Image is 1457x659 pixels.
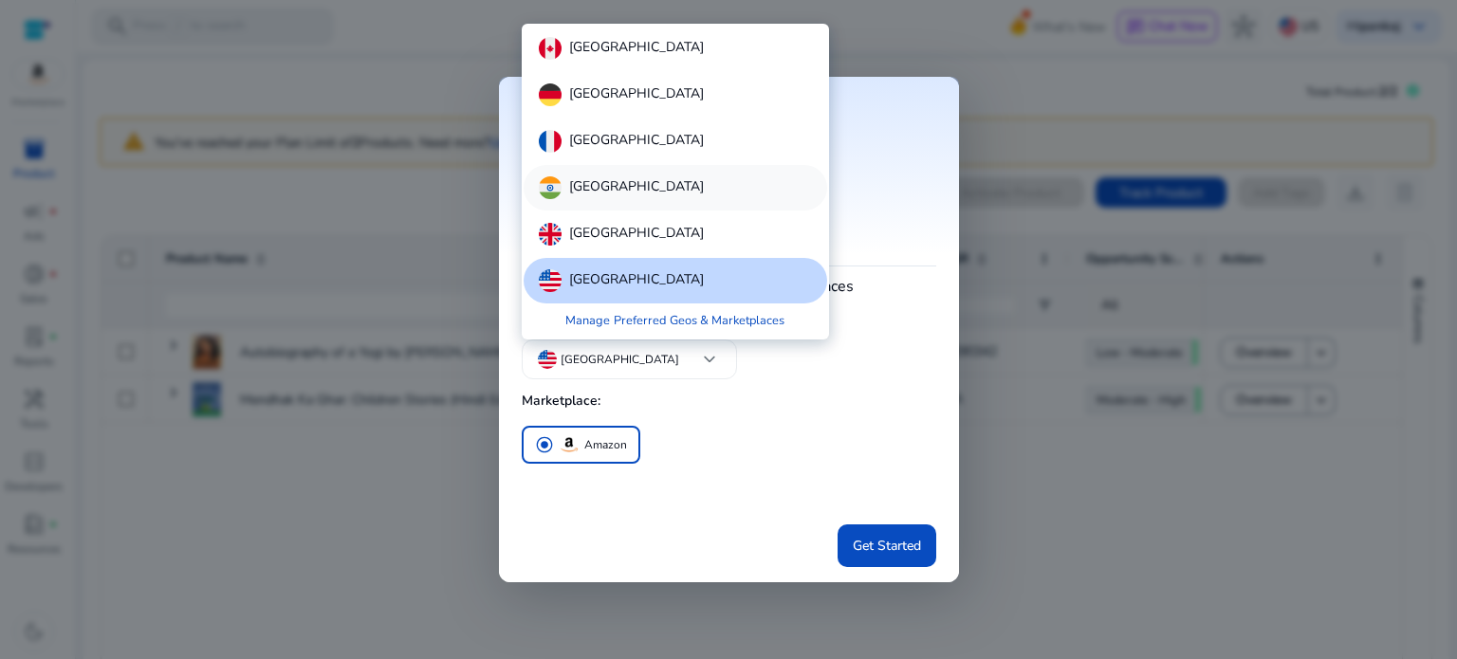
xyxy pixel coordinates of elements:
[569,269,704,292] p: [GEOGRAPHIC_DATA]
[569,223,704,246] p: [GEOGRAPHIC_DATA]
[539,37,562,60] img: ca.svg
[569,37,704,60] p: [GEOGRAPHIC_DATA]
[539,269,562,292] img: us.svg
[539,83,562,106] img: de.svg
[539,176,562,199] img: in.svg
[569,83,704,106] p: [GEOGRAPHIC_DATA]
[614,311,666,330] span: Preferred
[569,176,704,199] p: [GEOGRAPHIC_DATA]
[539,130,562,153] img: fr.svg
[569,130,704,153] p: [GEOGRAPHIC_DATA]
[550,303,800,338] a: ManagePreferredGeos & Marketplaces
[539,223,562,246] img: uk.svg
